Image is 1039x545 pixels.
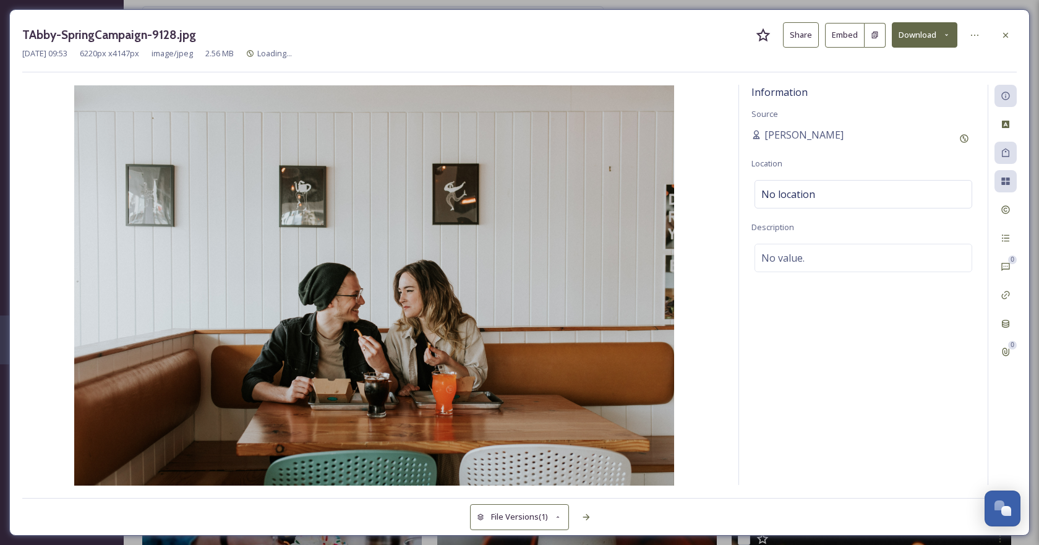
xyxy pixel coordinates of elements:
span: Location [751,158,782,169]
h3: TAbby-SpringCampaign-9128.jpg [22,26,196,44]
button: File Versions(1) [470,504,569,530]
span: 6220 px x 4147 px [80,48,139,59]
span: Information [751,85,808,99]
span: Source [751,108,778,119]
span: [PERSON_NAME] [764,127,844,142]
button: Open Chat [985,491,1020,526]
button: Embed [825,23,865,48]
span: Loading... [257,48,292,59]
span: [DATE] 09:53 [22,48,67,59]
span: No location [761,187,815,202]
div: 0 [1008,341,1017,350]
button: Download [892,22,957,48]
span: image/jpeg [152,48,193,59]
span: No value. [761,251,805,265]
span: 2.56 MB [205,48,234,59]
span: Description [751,221,794,233]
img: TAbby-SpringCampaign-9128.jpg [22,85,726,486]
button: Share [783,22,819,48]
div: 0 [1008,255,1017,264]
